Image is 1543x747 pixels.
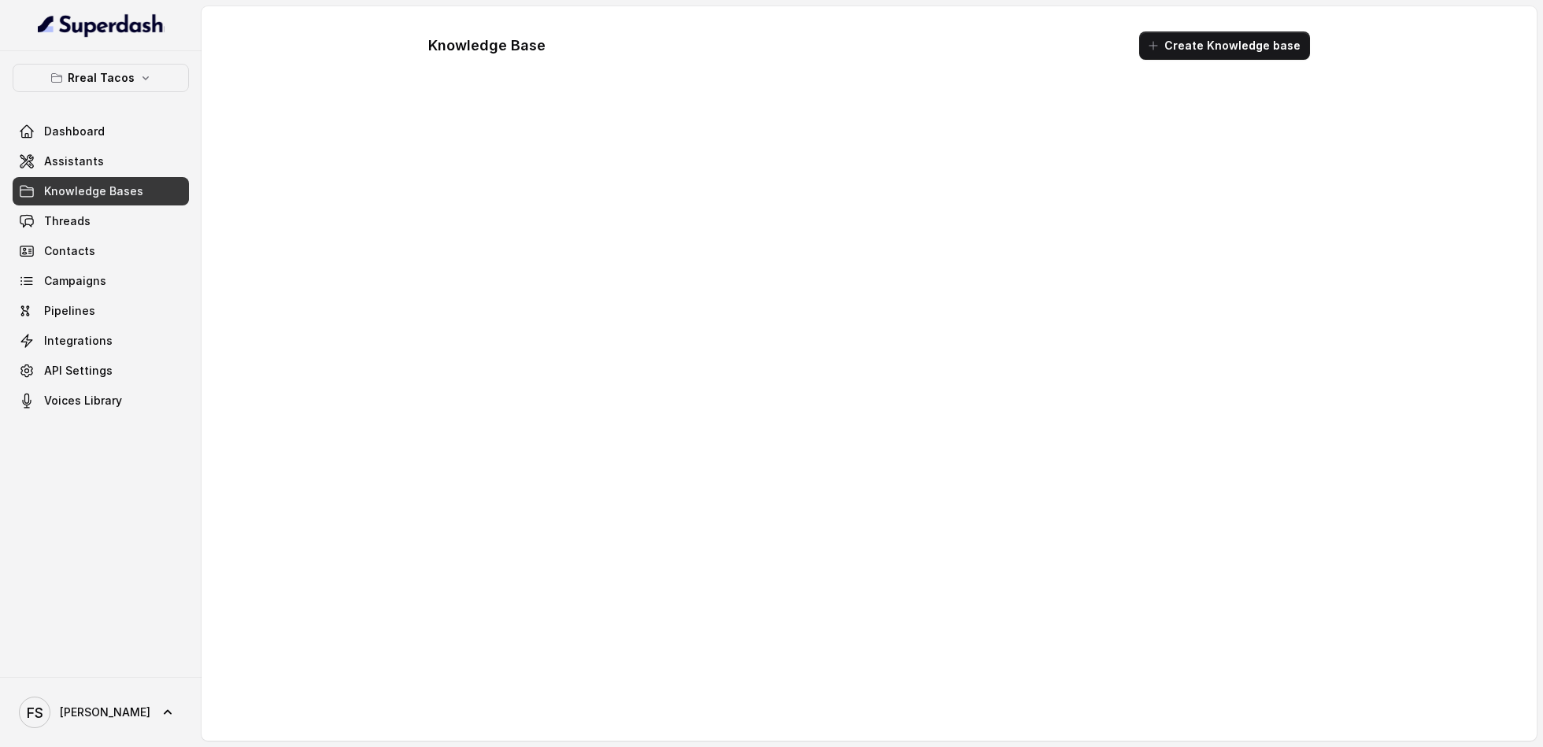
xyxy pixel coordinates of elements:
[13,117,189,146] a: Dashboard
[13,147,189,176] a: Assistants
[13,690,189,734] a: [PERSON_NAME]
[13,267,189,295] a: Campaigns
[13,386,189,415] a: Voices Library
[44,333,113,349] span: Integrations
[44,393,122,409] span: Voices Library
[44,153,104,169] span: Assistants
[13,357,189,385] a: API Settings
[13,327,189,355] a: Integrations
[68,68,135,87] p: Rreal Tacos
[1139,31,1310,60] button: Create Knowledge base
[44,273,106,289] span: Campaigns
[13,297,189,325] a: Pipelines
[428,33,546,58] h1: Knowledge Base
[38,13,165,38] img: light.svg
[44,363,113,379] span: API Settings
[27,704,43,721] text: FS
[13,207,189,235] a: Threads
[44,243,95,259] span: Contacts
[44,303,95,319] span: Pipelines
[13,64,189,92] button: Rreal Tacos
[44,213,91,229] span: Threads
[44,183,143,199] span: Knowledge Bases
[13,237,189,265] a: Contacts
[13,177,189,205] a: Knowledge Bases
[60,704,150,720] span: [PERSON_NAME]
[44,124,105,139] span: Dashboard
